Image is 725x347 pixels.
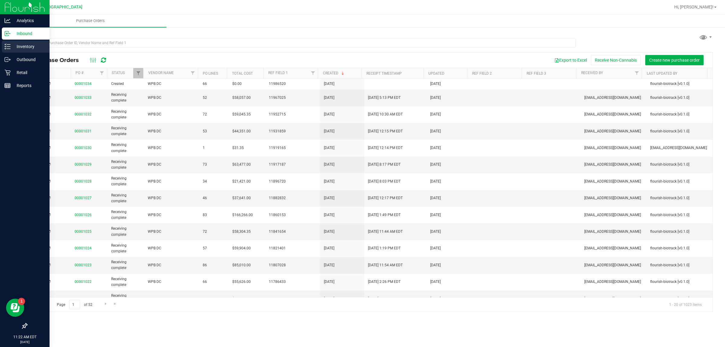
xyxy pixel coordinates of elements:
[324,262,334,268] span: [DATE]
[111,92,140,103] span: Receiving complete
[430,212,441,218] span: [DATE]
[269,179,317,184] span: 11896720
[430,229,441,235] span: [DATE]
[5,83,11,89] inline-svg: Reports
[111,109,140,120] span: Receiving complete
[101,300,110,308] a: Go to the next page
[75,82,92,86] a: 00001034
[75,96,92,100] a: 00001033
[324,229,334,235] span: [DATE]
[111,293,140,304] span: Receiving complete
[203,95,225,101] span: 52
[324,112,334,117] span: [DATE]
[323,71,345,75] a: Created
[111,226,140,237] span: Receiving complete
[324,145,334,151] span: [DATE]
[97,68,107,78] a: Filter
[584,112,643,117] span: [EMAIL_ADDRESS][DOMAIN_NAME]
[148,279,195,285] span: WPB DC
[232,112,251,117] span: $59,045.35
[232,296,251,302] span: $50,172.00
[75,146,92,150] a: 00001030
[3,334,47,340] p: 11:22 AM EDT
[11,69,47,76] p: Retail
[430,81,441,87] span: [DATE]
[430,262,441,268] span: [DATE]
[5,57,11,63] inline-svg: Outbound
[5,18,11,24] inline-svg: Analytics
[148,145,195,151] span: WPB DC
[232,245,251,251] span: $59,904.00
[632,68,642,78] a: Filter
[430,95,441,101] span: [DATE]
[368,262,403,268] span: [DATE] 11:54 AM EDT
[269,245,317,251] span: 11821401
[368,128,403,134] span: [DATE] 12:15 PM EDT
[5,44,11,50] inline-svg: Inventory
[368,112,403,117] span: [DATE] 10:30 AM EDT
[148,128,195,134] span: WPB DC
[674,5,714,9] span: Hi, [PERSON_NAME]!
[148,112,195,117] span: WPB DC
[203,212,225,218] span: 83
[111,159,140,170] span: Receiving complete
[430,162,441,167] span: [DATE]
[591,55,641,65] button: Receive Non-Cannabis
[368,229,403,235] span: [DATE] 11:44 AM EDT
[75,229,92,234] a: 00001025
[148,95,195,101] span: WPB DC
[650,262,709,268] span: flourish-biotrack [v0.1.0]
[5,70,11,76] inline-svg: Retail
[650,162,709,167] span: flourish-biotrack [v0.1.0]
[324,296,334,302] span: [DATE]
[232,262,251,268] span: $85,010.00
[584,162,643,167] span: [EMAIL_ADDRESS][DOMAIN_NAME]
[324,128,334,134] span: [DATE]
[232,229,251,235] span: $58,304.35
[645,55,704,65] button: Create new purchase order
[203,195,225,201] span: 46
[324,195,334,201] span: [DATE]
[111,176,140,187] span: Receiving complete
[324,162,334,167] span: [DATE]
[664,300,707,309] span: 1 - 20 of 1023 items
[18,298,25,305] iframe: Resource center unread badge
[269,262,317,268] span: 11807028
[112,71,125,75] a: Status
[584,229,643,235] span: [EMAIL_ADDRESS][DOMAIN_NAME]
[650,128,709,134] span: flourish-biotrack [v0.1.0]
[11,43,47,50] p: Inventory
[268,71,288,75] a: Ref Field 1
[269,81,317,87] span: 11986520
[368,212,401,218] span: [DATE] 1:49 PM EDT
[232,128,251,134] span: $44,351.00
[6,299,24,317] iframe: Resource center
[203,128,225,134] span: 53
[269,296,317,302] span: 11771275
[148,162,195,167] span: WPB DC
[11,30,47,37] p: Inbound
[68,18,113,24] span: Purchase Orders
[232,179,251,184] span: $21,421.00
[188,68,198,78] a: Filter
[584,179,643,184] span: [EMAIL_ADDRESS][DOMAIN_NAME]
[75,280,92,284] a: 00001022
[203,145,225,151] span: 1
[269,195,317,201] span: 11882832
[584,279,643,285] span: [EMAIL_ADDRESS][DOMAIN_NAME]
[368,145,403,151] span: [DATE] 12:14 PM EDT
[649,58,700,63] span: Create new purchase order
[650,112,709,117] span: flourish-biotrack [v0.1.0]
[430,128,441,134] span: [DATE]
[650,195,709,201] span: flourish-biotrack [v0.1.0]
[203,279,225,285] span: 66
[111,259,140,271] span: Receiving complete
[550,55,591,65] button: Export to Excel
[111,125,140,137] span: Receiving complete
[650,296,709,302] span: flourish-biotrack [v0.1.0]
[232,71,253,76] a: Total Cost
[232,212,253,218] span: $166,266.00
[111,300,120,308] a: Go to the last page
[650,212,709,218] span: flourish-biotrack [v0.1.0]
[111,193,140,204] span: Receiving complete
